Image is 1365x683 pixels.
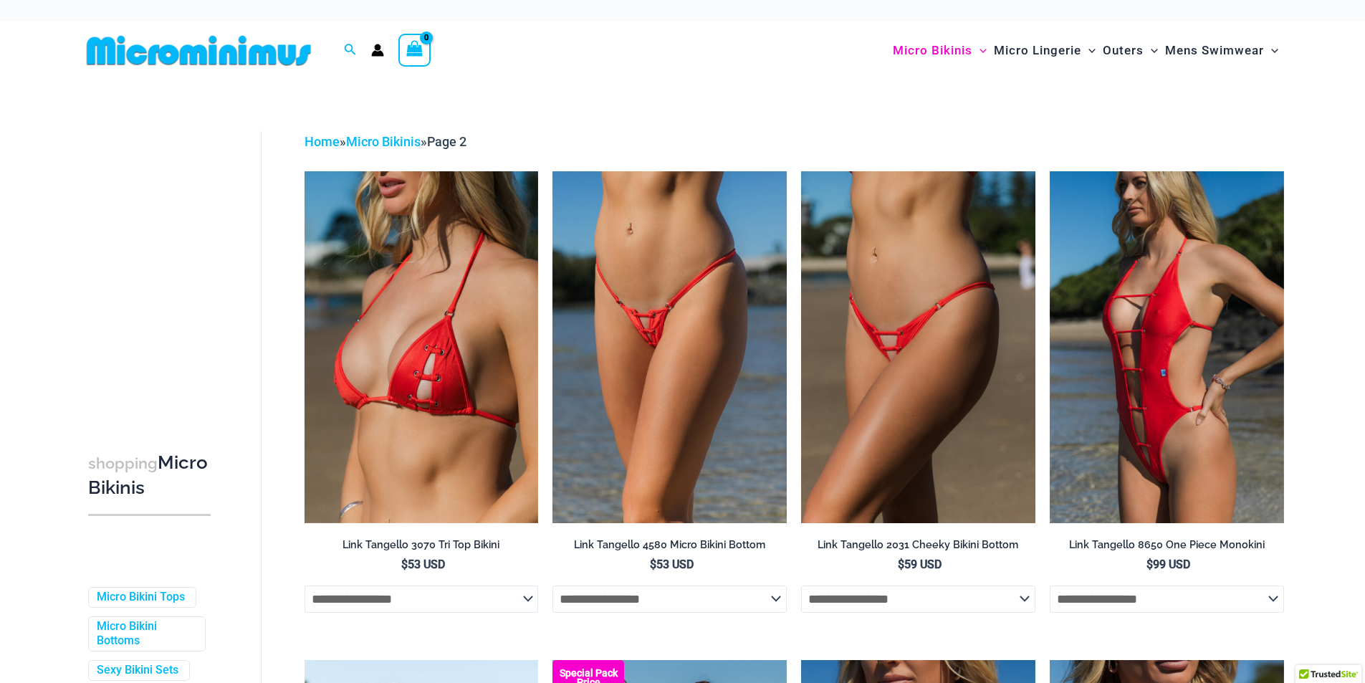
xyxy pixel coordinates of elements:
a: Micro Bikini Bottoms [97,619,194,649]
span: Menu Toggle [1144,32,1158,69]
a: Link Tangello 2031 Cheeky Bikini Bottom [801,538,1035,557]
span: Menu Toggle [1081,32,1096,69]
a: Link Tangello 3070 Tri Top 01Link Tangello 3070 Tri Top 4580 Micro 11Link Tangello 3070 Tri Top 4... [305,171,539,522]
span: $ [898,558,904,571]
span: Mens Swimwear [1165,32,1264,69]
a: Link Tangello 4580 Micro 01Link Tangello 4580 Micro 02Link Tangello 4580 Micro 02 [552,171,787,522]
h3: Micro Bikinis [88,451,211,500]
iframe: TrustedSite Certified [88,120,217,406]
span: » » [305,134,466,149]
img: Link Tangello 8650 One Piece Monokini 11 [1050,171,1284,522]
img: MM SHOP LOGO FLAT [81,34,317,67]
span: Micro Bikinis [893,32,972,69]
img: Link Tangello 4580 Micro 01 [552,171,787,522]
span: $ [1146,558,1153,571]
span: Menu Toggle [1264,32,1278,69]
span: $ [650,558,656,571]
a: Micro Bikinis [346,134,421,149]
span: Micro Lingerie [994,32,1081,69]
bdi: 53 USD [401,558,445,571]
a: Micro Bikini Tops [97,590,185,605]
a: Search icon link [344,42,357,59]
a: Link Tangello 3070 Tri Top Bikini [305,538,539,557]
a: Account icon link [371,44,384,57]
a: Link Tangello 4580 Micro Bikini Bottom [552,538,787,557]
h2: Link Tangello 8650 One Piece Monokini [1050,538,1284,552]
a: Link Tangello 8650 One Piece Monokini [1050,538,1284,557]
bdi: 59 USD [898,558,942,571]
h2: Link Tangello 3070 Tri Top Bikini [305,538,539,552]
img: Link Tangello 2031 Cheeky 01 [801,171,1035,522]
img: Link Tangello 3070 Tri Top 01 [305,171,539,522]
span: $ [401,558,408,571]
a: Home [305,134,340,149]
a: Sexy Bikini Sets [97,663,178,678]
a: Link Tangello 8650 One Piece Monokini 11Link Tangello 8650 One Piece Monokini 12Link Tangello 865... [1050,171,1284,522]
a: Micro LingerieMenu ToggleMenu Toggle [990,29,1099,72]
a: Link Tangello 2031 Cheeky 01Link Tangello 2031 Cheeky 02Link Tangello 2031 Cheeky 02 [801,171,1035,522]
h2: Link Tangello 2031 Cheeky Bikini Bottom [801,538,1035,552]
a: Mens SwimwearMenu ToggleMenu Toggle [1162,29,1282,72]
span: Outers [1103,32,1144,69]
bdi: 53 USD [650,558,694,571]
bdi: 99 USD [1146,558,1190,571]
a: View Shopping Cart, empty [398,34,431,67]
span: Menu Toggle [972,32,987,69]
a: Micro BikinisMenu ToggleMenu Toggle [889,29,990,72]
nav: Site Navigation [887,27,1285,75]
a: OutersMenu ToggleMenu Toggle [1099,29,1162,72]
h2: Link Tangello 4580 Micro Bikini Bottom [552,538,787,552]
span: Page 2 [427,134,466,149]
span: shopping [88,454,158,472]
